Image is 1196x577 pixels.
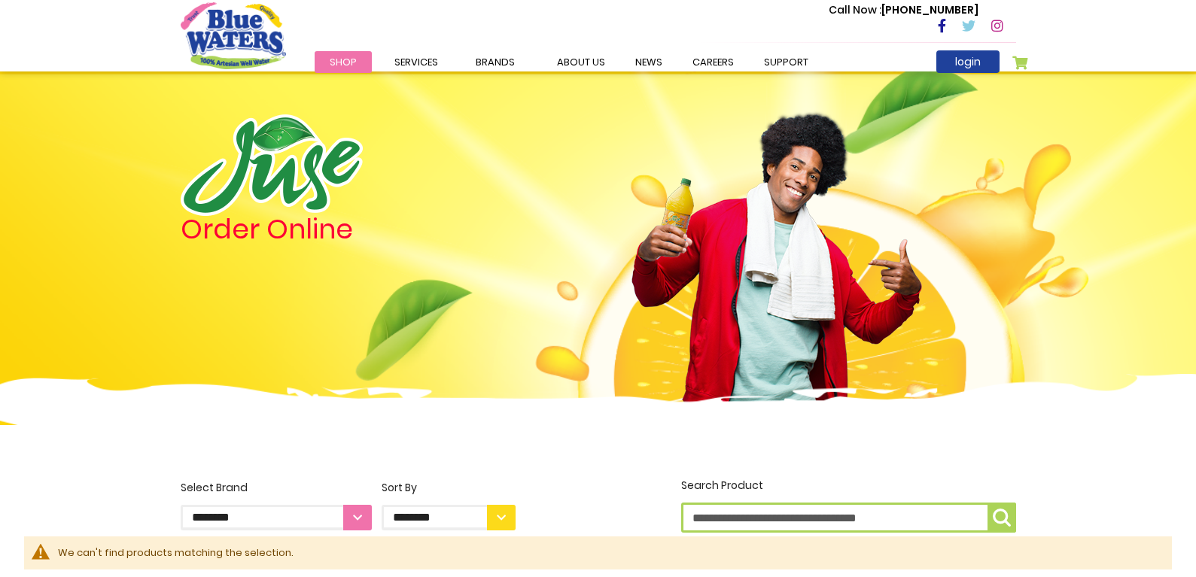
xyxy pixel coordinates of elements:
[58,545,1157,560] div: We can't find products matching the selection.
[181,216,516,243] h4: Order Online
[382,505,516,530] select: Sort By
[330,55,357,69] span: Shop
[993,509,1011,527] img: search-icon.png
[620,51,677,73] a: News
[936,50,1000,73] a: login
[382,480,516,496] div: Sort By
[630,87,924,408] img: man.png
[749,51,823,73] a: support
[681,503,1016,533] input: Search Product
[829,2,881,17] span: Call Now :
[181,505,372,530] select: Select Brand
[542,51,620,73] a: about us
[476,55,515,69] span: Brands
[181,2,286,68] a: store logo
[829,2,978,18] p: [PHONE_NUMBER]
[181,480,372,530] label: Select Brand
[677,51,749,73] a: careers
[988,503,1016,533] button: Search Product
[181,114,363,216] img: logo
[394,55,438,69] span: Services
[681,478,1016,533] label: Search Product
